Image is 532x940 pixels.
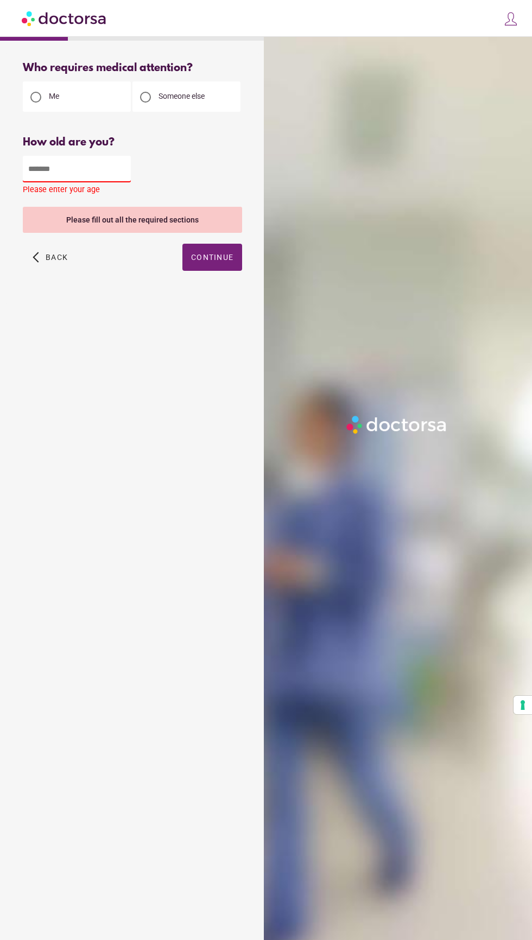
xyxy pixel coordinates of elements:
div: Please fill out all the required sections [23,207,242,233]
span: Back [46,253,68,262]
button: Continue [182,244,242,271]
div: Who requires medical attention? [23,62,242,74]
div: Please enter your age [23,185,242,199]
button: Your consent preferences for tracking technologies [514,696,532,714]
span: Continue [191,253,233,262]
span: Someone else [159,92,205,100]
img: Doctorsa.com [22,6,107,30]
div: How old are you? [23,136,242,149]
img: Logo-Doctorsa-trans-White-partial-flat.png [344,413,450,437]
button: arrow_back_ios Back [28,244,72,271]
span: Me [49,92,59,100]
img: icons8-customer-100.png [503,11,518,27]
